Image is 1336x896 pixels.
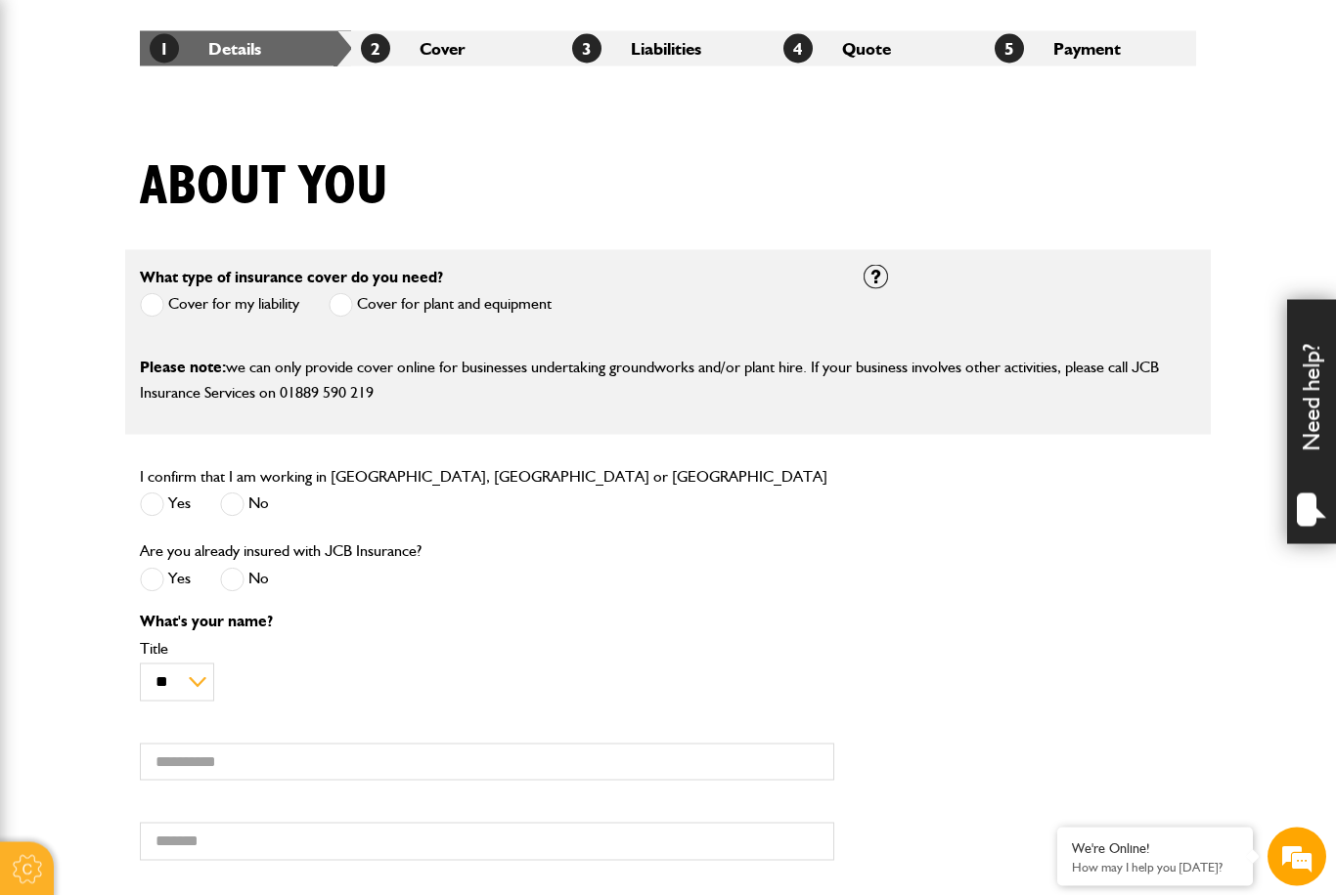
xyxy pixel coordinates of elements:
label: Title [140,641,834,657]
li: Quote [774,31,985,66]
li: Details [140,31,351,66]
li: Liabilities [562,31,774,66]
label: No [220,492,269,517]
label: Cover for plant and equipment [329,293,552,318]
label: No [220,568,269,592]
h1: About you [140,154,388,220]
label: I confirm that I am working in [GEOGRAPHIC_DATA], [GEOGRAPHIC_DATA] or [GEOGRAPHIC_DATA] [140,469,827,485]
li: Cover [351,31,562,66]
label: What type of insurance cover do you need? [140,270,443,285]
p: What's your name? [140,614,834,629]
span: 4 [783,34,813,64]
p: How may I help you today? [1072,860,1238,875]
span: 3 [572,34,601,64]
p: we can only provide cover online for businesses undertaking groundworks and/or plant hire. If you... [140,355,1196,405]
div: Need help? [1287,300,1336,544]
span: 5 [995,34,1024,64]
label: Yes [140,492,191,517]
label: Are you already insured with JCB Insurance? [140,543,422,559]
span: Please note: [140,358,226,376]
label: Cover for my liability [140,293,299,318]
label: Yes [140,568,191,592]
span: 1 [150,34,179,64]
div: We're Online! [1072,840,1238,857]
span: 2 [361,34,390,64]
li: Payment [985,31,1196,66]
